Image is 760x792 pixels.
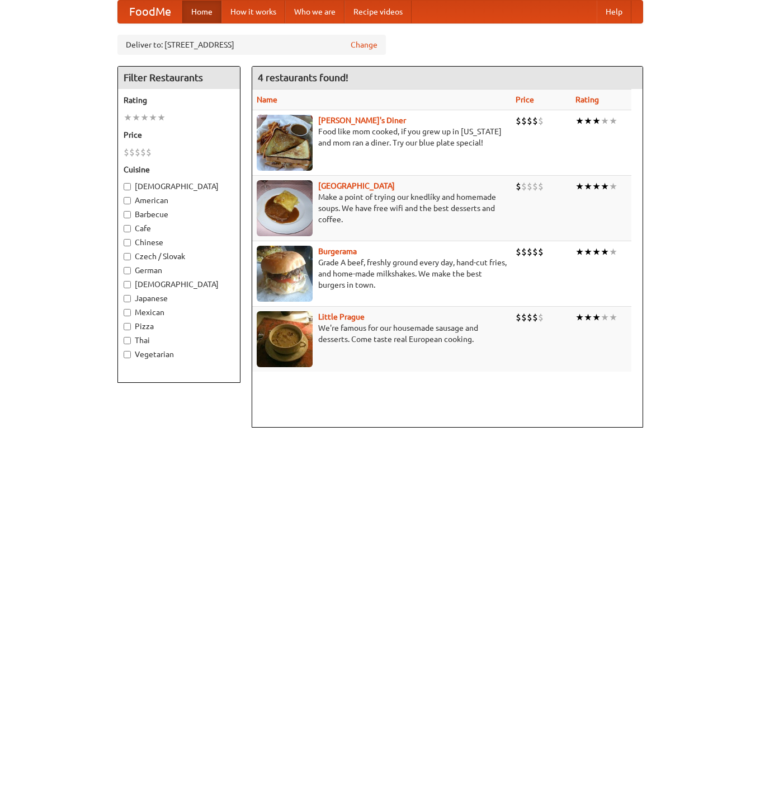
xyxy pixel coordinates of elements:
[124,223,234,234] label: Cafe
[318,116,406,125] a: [PERSON_NAME]'s Diner
[257,322,507,345] p: We're famous for our housemade sausage and desserts. Come taste real European cooking.
[532,180,538,193] li: $
[257,126,507,148] p: Food like mom cooked, if you grew up in [US_STATE] and mom ran a diner. Try our blue plate special!
[575,180,584,193] li: ★
[601,115,609,127] li: ★
[124,197,131,204] input: American
[527,115,532,127] li: $
[575,246,584,258] li: ★
[124,181,234,192] label: [DEMOGRAPHIC_DATA]
[124,251,234,262] label: Czech / Slovak
[124,225,131,232] input: Cafe
[538,180,544,193] li: $
[584,115,592,127] li: ★
[124,323,131,330] input: Pizza
[592,246,601,258] li: ★
[118,1,182,23] a: FoodMe
[257,180,313,236] img: czechpoint.jpg
[609,180,617,193] li: ★
[609,311,617,324] li: ★
[117,35,386,55] div: Deliver to: [STREET_ADDRESS]
[592,180,601,193] li: ★
[124,209,234,220] label: Barbecue
[521,246,527,258] li: $
[516,95,534,104] a: Price
[129,146,135,158] li: $
[609,115,617,127] li: ★
[318,181,395,190] a: [GEOGRAPHIC_DATA]
[532,311,538,324] li: $
[124,239,131,246] input: Chinese
[257,246,313,302] img: burgerama.jpg
[124,95,234,106] h5: Rating
[516,311,521,324] li: $
[124,237,234,248] label: Chinese
[124,307,234,318] label: Mexican
[124,321,234,332] label: Pizza
[124,265,234,276] label: German
[584,246,592,258] li: ★
[601,246,609,258] li: ★
[124,267,131,274] input: German
[318,312,365,321] a: Little Prague
[601,180,609,193] li: ★
[124,111,132,124] li: ★
[575,115,584,127] li: ★
[258,72,348,83] ng-pluralize: 4 restaurants found!
[257,311,313,367] img: littleprague.jpg
[584,311,592,324] li: ★
[527,311,532,324] li: $
[124,337,131,344] input: Thai
[575,95,599,104] a: Rating
[124,183,131,190] input: [DEMOGRAPHIC_DATA]
[516,115,521,127] li: $
[597,1,631,23] a: Help
[592,115,601,127] li: ★
[575,311,584,324] li: ★
[124,195,234,206] label: American
[532,246,538,258] li: $
[124,281,131,288] input: [DEMOGRAPHIC_DATA]
[149,111,157,124] li: ★
[135,146,140,158] li: $
[351,39,377,50] a: Change
[140,146,146,158] li: $
[584,180,592,193] li: ★
[285,1,344,23] a: Who we are
[257,95,277,104] a: Name
[157,111,166,124] li: ★
[124,164,234,175] h5: Cuisine
[124,293,234,304] label: Japanese
[609,246,617,258] li: ★
[182,1,221,23] a: Home
[124,253,131,260] input: Czech / Slovak
[124,279,234,290] label: [DEMOGRAPHIC_DATA]
[538,115,544,127] li: $
[521,115,527,127] li: $
[146,146,152,158] li: $
[521,180,527,193] li: $
[601,311,609,324] li: ★
[124,349,234,360] label: Vegetarian
[124,211,131,218] input: Barbecue
[527,246,532,258] li: $
[257,191,507,225] p: Make a point of trying our knedlíky and homemade soups. We have free wifi and the best desserts a...
[124,335,234,346] label: Thai
[124,129,234,140] h5: Price
[132,111,140,124] li: ★
[257,115,313,171] img: sallys.jpg
[538,311,544,324] li: $
[124,295,131,302] input: Japanese
[344,1,412,23] a: Recipe videos
[516,180,521,193] li: $
[538,246,544,258] li: $
[516,246,521,258] li: $
[532,115,538,127] li: $
[527,180,532,193] li: $
[124,351,131,358] input: Vegetarian
[118,67,240,89] h4: Filter Restaurants
[257,257,507,290] p: Grade A beef, freshly ground every day, hand-cut fries, and home-made milkshakes. We make the bes...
